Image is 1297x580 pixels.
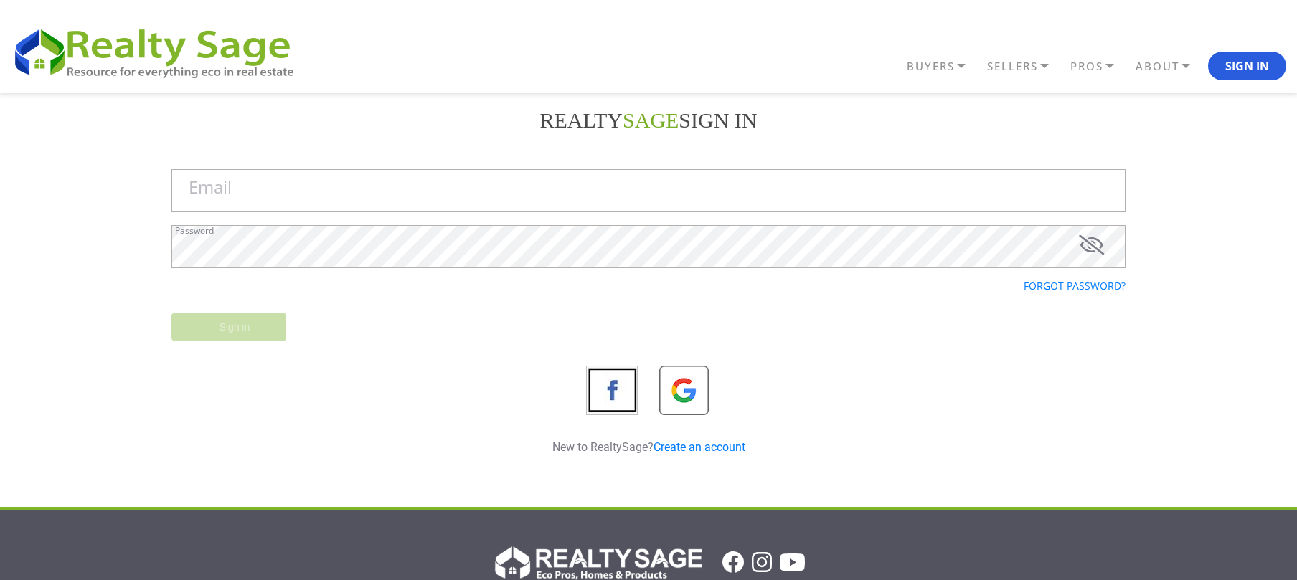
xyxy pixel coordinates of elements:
a: Forgot password? [1024,279,1126,293]
h2: REALTY Sign in [171,108,1126,133]
a: SELLERS [984,54,1067,79]
label: Password [175,227,214,235]
img: REALTY SAGE [11,23,308,80]
a: ABOUT [1132,54,1208,79]
font: SAGE [623,108,679,132]
p: New to RealtySage? [182,439,1115,455]
a: Create an account [654,440,745,454]
label: Email [189,179,232,196]
button: Sign In [1208,52,1286,80]
a: BUYERS [903,54,984,79]
a: PROS [1067,54,1132,79]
